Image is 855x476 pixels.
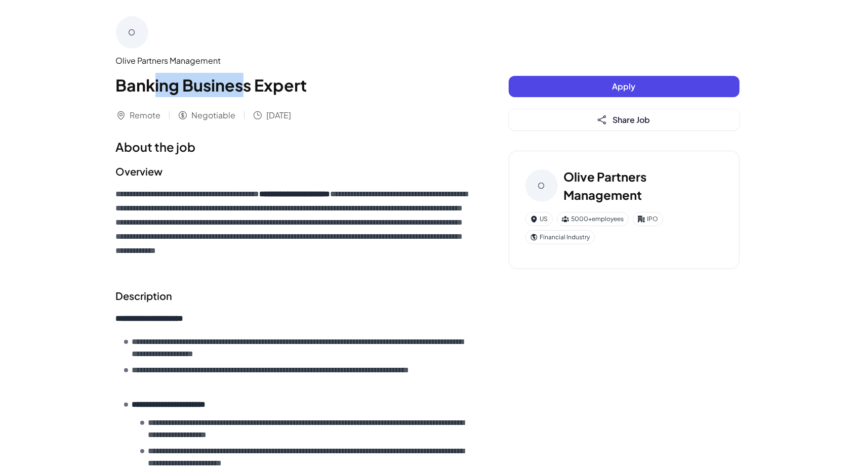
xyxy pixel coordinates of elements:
div: O [525,169,558,202]
div: Olive Partners Management [116,55,468,67]
h2: Description [116,288,468,304]
h2: Overview [116,164,468,179]
div: IPO [633,212,663,226]
button: Share Job [509,109,740,131]
h1: About the job [116,138,468,156]
span: Share Job [613,114,650,125]
span: Remote [130,109,161,121]
div: Financial Industry [525,230,595,244]
div: 5000+ employees [557,212,629,226]
h3: Olive Partners Management [564,167,723,204]
div: O [116,16,148,49]
button: Apply [509,76,740,97]
span: Negotiable [192,109,236,121]
span: [DATE] [267,109,292,121]
span: Apply [613,81,636,92]
h1: Banking Business Expert [116,73,468,97]
div: US [525,212,553,226]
